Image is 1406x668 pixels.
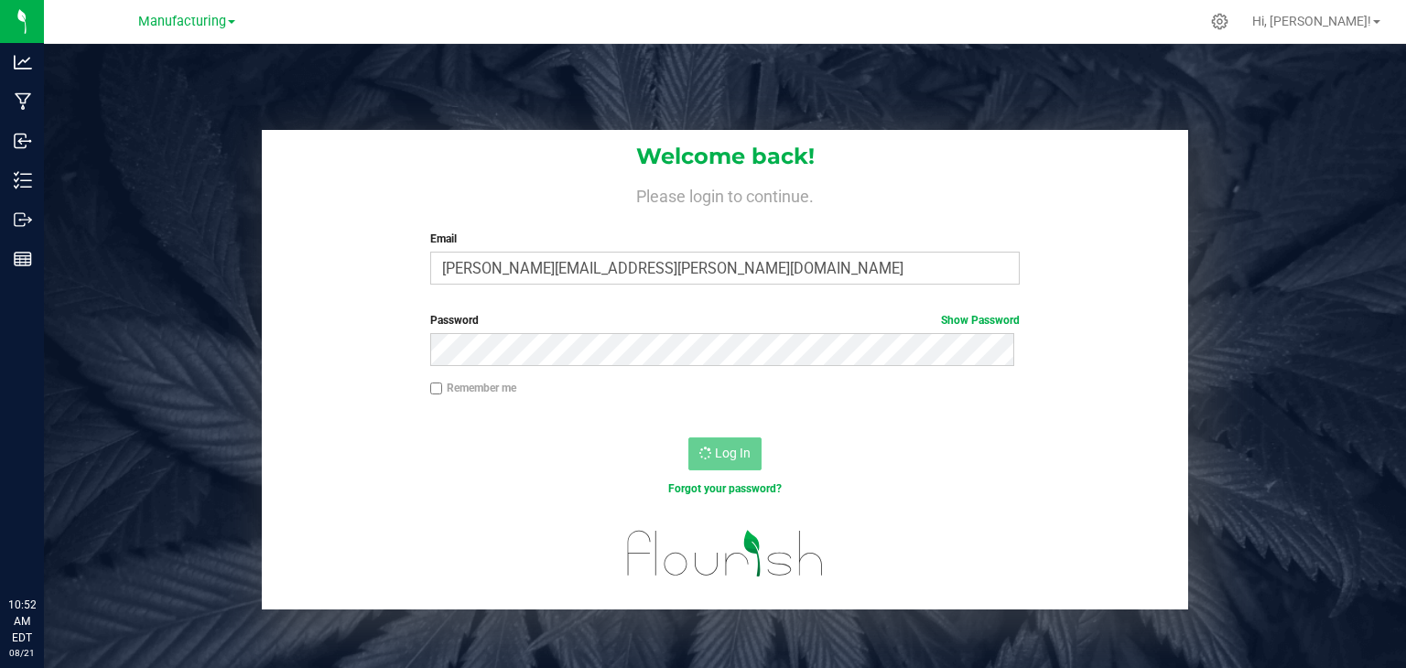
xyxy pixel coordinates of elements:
h1: Welcome back! [262,145,1188,168]
span: Log In [715,446,751,460]
inline-svg: Inventory [14,171,32,189]
label: Remember me [430,380,516,396]
a: Show Password [941,314,1020,327]
span: Password [430,314,479,327]
a: Forgot your password? [668,482,782,495]
span: Manufacturing [138,14,226,29]
p: 08/21 [8,646,36,660]
div: Manage settings [1208,13,1231,30]
img: flourish_logo.svg [610,516,841,590]
button: Log In [688,437,762,470]
p: 10:52 AM EDT [8,597,36,646]
input: Remember me [430,382,443,395]
label: Email [430,231,1021,247]
inline-svg: Outbound [14,210,32,229]
h4: Please login to continue. [262,183,1188,205]
inline-svg: Reports [14,250,32,268]
inline-svg: Manufacturing [14,92,32,111]
inline-svg: Analytics [14,53,32,71]
span: Hi, [PERSON_NAME]! [1252,14,1371,28]
inline-svg: Inbound [14,132,32,150]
